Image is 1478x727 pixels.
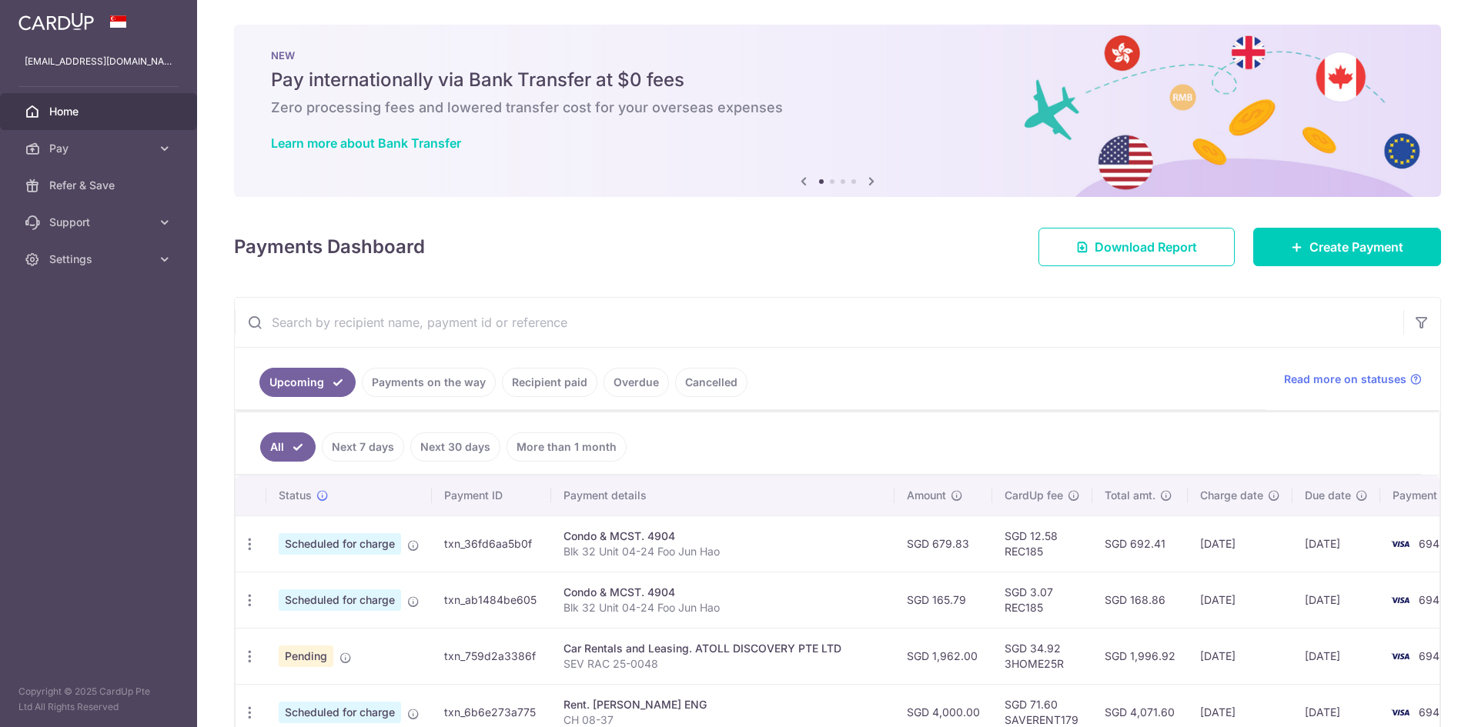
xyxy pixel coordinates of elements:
td: [DATE] [1188,628,1292,684]
a: More than 1 month [507,432,627,462]
span: Scheduled for charge [279,533,401,555]
a: Read more on statuses [1284,372,1422,387]
a: Overdue [604,368,669,397]
p: [EMAIL_ADDRESS][DOMAIN_NAME] [25,54,172,69]
span: Scheduled for charge [279,702,401,723]
td: SGD 1,962.00 [894,628,992,684]
td: txn_ab1484be605 [432,572,551,628]
td: SGD 168.86 [1092,572,1188,628]
span: Download Report [1095,238,1197,256]
div: Car Rentals and Leasing. ATOLL DISCOVERY PTE LTD [563,641,882,656]
span: Settings [49,252,151,267]
th: Payment details [551,475,894,515]
a: Recipient paid [502,368,597,397]
span: Support [49,215,151,230]
a: Download Report [1038,228,1235,266]
input: Search by recipient name, payment id or reference [235,298,1403,347]
td: txn_759d2a3386f [432,628,551,684]
div: Condo & MCST. 4904 [563,585,882,600]
img: Bank Card [1385,535,1416,553]
a: Payments on the way [362,368,496,397]
span: CardUp fee [1005,488,1063,503]
td: [DATE] [1292,515,1380,572]
p: Blk 32 Unit 04-24 Foo Jun Hao [563,600,882,615]
div: Condo & MCST. 4904 [563,529,882,544]
td: txn_36fd6aa5b0f [432,515,551,572]
td: [DATE] [1188,515,1292,572]
td: SGD 679.83 [894,515,992,572]
p: SEV RAC 25-0048 [563,656,882,672]
span: Due date [1305,488,1351,503]
span: Pending [279,645,333,667]
span: Status [279,488,312,503]
a: Learn more about Bank Transfer [271,135,461,151]
span: Home [49,104,151,119]
td: SGD 3.07 REC185 [992,572,1092,628]
a: Next 7 days [322,432,404,462]
img: CardUp [18,12,94,31]
span: 6949 [1419,537,1446,550]
td: SGD 12.58 REC185 [992,515,1092,572]
span: Create Payment [1309,238,1403,256]
td: SGD 1,996.92 [1092,628,1188,684]
img: Bank Card [1385,591,1416,609]
td: [DATE] [1292,572,1380,628]
td: SGD 34.92 3HOME25R [992,628,1092,684]
h4: Payments Dashboard [234,233,425,261]
span: 6949 [1419,593,1446,606]
td: SGD 692.41 [1092,515,1188,572]
iframe: Opens a widget where you can find more information [1379,681,1463,719]
p: NEW [271,49,1404,62]
span: Scheduled for charge [279,589,401,611]
a: Cancelled [675,368,747,397]
span: Total amt. [1105,488,1155,503]
span: Pay [49,141,151,156]
h5: Pay internationally via Bank Transfer at $0 fees [271,68,1404,92]
a: Next 30 days [410,432,500,462]
a: Create Payment [1253,228,1441,266]
span: Refer & Save [49,178,151,193]
h6: Zero processing fees and lowered transfer cost for your overseas expenses [271,98,1404,117]
th: Payment ID [432,475,551,515]
a: All [260,432,316,462]
span: 6949 [1419,649,1446,662]
a: Upcoming [259,368,356,397]
td: [DATE] [1292,628,1380,684]
img: Bank Card [1385,647,1416,665]
span: Amount [907,488,946,503]
p: Blk 32 Unit 04-24 Foo Jun Hao [563,544,882,559]
span: Read more on statuses [1284,372,1406,387]
td: [DATE] [1188,572,1292,628]
div: Rent. [PERSON_NAME] ENG [563,697,882,712]
span: Charge date [1200,488,1263,503]
td: SGD 165.79 [894,572,992,628]
img: Bank transfer banner [234,25,1441,197]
